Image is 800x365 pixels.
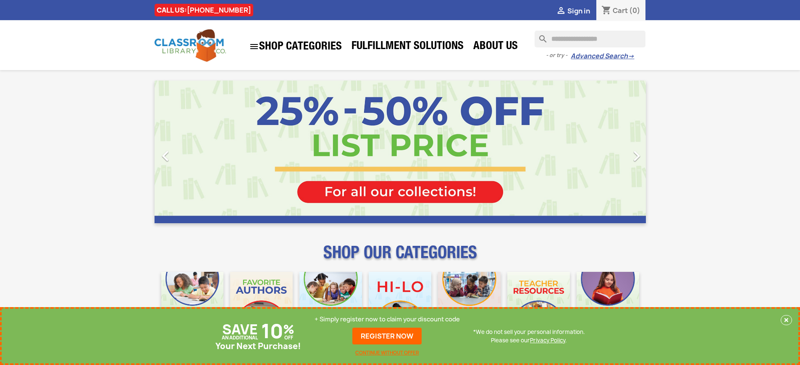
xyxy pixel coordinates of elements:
a: Next [572,81,646,223]
img: CLC_Phonics_And_Decodables_Mobile.jpg [299,272,362,334]
a: [PHONE_NUMBER] [187,5,251,15]
i:  [626,146,647,167]
input: Search [535,31,645,47]
img: CLC_HiLo_Mobile.jpg [369,272,431,334]
img: CLC_Dyslexia_Mobile.jpg [577,272,639,334]
i: search [535,31,545,41]
div: CALL US: [155,4,253,16]
p: SHOP OUR CATEGORIES [155,250,646,265]
span: - or try - [546,51,571,60]
a: Fulfillment Solutions [347,39,468,55]
span: (0) [629,6,640,15]
i:  [556,6,566,16]
img: CLC_Fiction_Nonfiction_Mobile.jpg [438,272,501,334]
img: CLC_Favorite_Authors_Mobile.jpg [230,272,293,334]
img: Classroom Library Company [155,29,226,62]
i:  [249,42,259,52]
span: Cart [613,6,628,15]
a: About Us [469,39,522,55]
ul: Carousel container [155,81,646,223]
a: SHOP CATEGORIES [245,37,346,56]
i:  [155,146,176,167]
a:  Sign in [556,6,590,16]
img: CLC_Teacher_Resources_Mobile.jpg [507,272,570,334]
a: Advanced Search→ [571,52,634,60]
i: shopping_cart [601,6,611,16]
span: → [628,52,634,60]
img: CLC_Bulk_Mobile.jpg [161,272,224,334]
span: Sign in [567,6,590,16]
a: Previous [155,81,228,223]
